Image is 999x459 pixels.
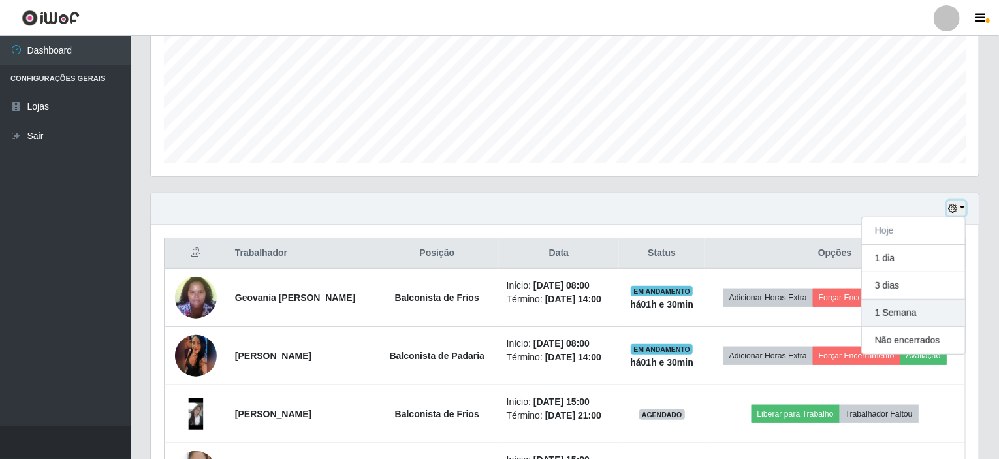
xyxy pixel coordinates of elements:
[862,300,965,327] button: 1 Semana
[507,395,611,409] li: Início:
[507,293,611,306] li: Término:
[175,309,217,402] img: 1745291755814.jpeg
[545,352,601,362] time: [DATE] 14:00
[631,344,693,355] span: EM ANDAMENTO
[235,293,355,303] strong: Geovania [PERSON_NAME]
[507,279,611,293] li: Início:
[533,338,590,349] time: [DATE] 08:00
[862,245,965,272] button: 1 dia
[862,272,965,300] button: 3 dias
[723,289,813,307] button: Adicionar Horas Extra
[499,238,619,269] th: Data
[533,396,590,407] time: [DATE] 15:00
[630,299,693,309] strong: há 01 h e 30 min
[175,270,217,325] img: 1738342187480.jpeg
[631,286,693,296] span: EM ANDAMENTO
[752,405,840,423] button: Liberar para Trabalho
[395,409,479,419] strong: Balconista de Frios
[639,409,685,420] span: AGENDADO
[507,337,611,351] li: Início:
[507,409,611,422] li: Término:
[630,357,693,368] strong: há 01 h e 30 min
[395,293,479,303] strong: Balconista de Frios
[235,351,311,361] strong: [PERSON_NAME]
[235,409,311,419] strong: [PERSON_NAME]
[840,405,919,423] button: Trabalhador Faltou
[390,351,485,361] strong: Balconista de Padaria
[723,347,813,365] button: Adicionar Horas Extra
[375,238,499,269] th: Posição
[862,327,965,354] button: Não encerrados
[619,238,705,269] th: Status
[813,289,900,307] button: Forçar Encerramento
[545,410,601,420] time: [DATE] 21:00
[900,347,947,365] button: Avaliação
[227,238,375,269] th: Trabalhador
[533,280,590,291] time: [DATE] 08:00
[22,10,80,26] img: CoreUI Logo
[507,351,611,364] li: Término:
[862,217,965,245] button: Hoje
[813,347,900,365] button: Forçar Encerramento
[705,238,965,269] th: Opções
[545,294,601,304] time: [DATE] 14:00
[175,398,217,430] img: 1737655206181.jpeg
